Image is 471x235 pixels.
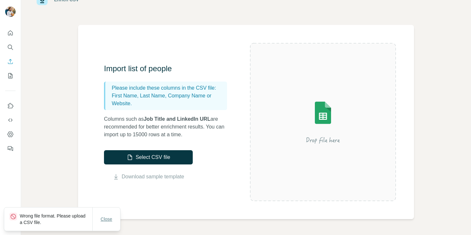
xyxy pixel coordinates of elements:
[5,129,16,140] button: Dashboard
[5,27,16,39] button: Quick start
[5,100,16,112] button: Use Surfe on LinkedIn
[104,63,234,74] h3: Import list of people
[265,83,381,161] img: Surfe Illustration - Drop file here or select below
[5,56,16,67] button: Enrich CSV
[104,173,193,181] button: Download sample template
[101,216,112,222] span: Close
[104,115,234,139] p: Columns such as are recommended for better enrichment results. You can import up to 15000 rows at...
[96,213,117,225] button: Close
[122,173,184,181] a: Download sample template
[112,84,224,92] p: Please include these columns in the CSV file:
[112,92,224,107] p: First Name, Last Name, Company Name or Website.
[20,213,92,226] p: Wrong file format. Please upload a CSV file.
[5,41,16,53] button: Search
[5,114,16,126] button: Use Surfe API
[5,6,16,17] img: Avatar
[144,116,211,122] span: Job Title and LinkedIn URL
[5,143,16,154] button: Feedback
[104,150,193,164] button: Select CSV file
[5,70,16,82] button: My lists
